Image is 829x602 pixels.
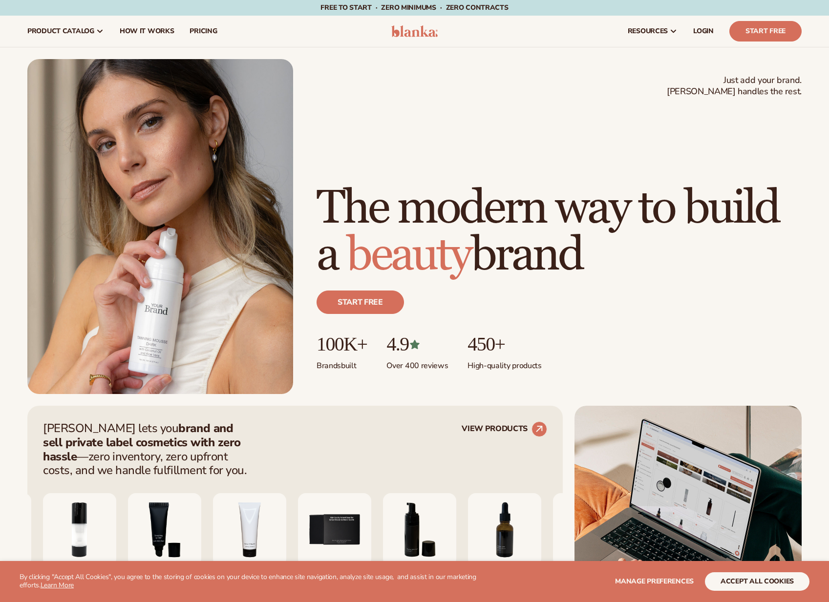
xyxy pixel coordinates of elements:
a: Start free [317,291,404,314]
h1: The modern way to build a brand [317,185,802,279]
span: Just add your brand. [PERSON_NAME] handles the rest. [667,75,802,98]
a: resources [620,16,685,47]
span: product catalog [27,27,94,35]
img: Collagen and retinol serum. [468,493,541,566]
p: Brands built [317,355,367,371]
img: Smoothing lip balm. [128,493,201,566]
p: Over 400 reviews [386,355,448,371]
strong: brand and sell private label cosmetics with zero hassle [43,420,241,464]
span: beauty [346,227,470,284]
span: pricing [190,27,217,35]
a: Learn More [41,581,74,590]
img: Foaming beard wash. [383,493,456,566]
span: LOGIN [693,27,714,35]
img: Luxury cream lipstick. [553,493,626,566]
img: Nature bar of soap. [298,493,371,566]
span: Manage preferences [615,577,694,586]
span: resources [628,27,668,35]
p: High-quality products [468,355,541,371]
a: How It Works [112,16,182,47]
a: pricing [182,16,225,47]
a: Start Free [729,21,802,42]
a: VIEW PRODUCTS [462,421,547,437]
button: accept all cookies [705,572,809,591]
p: By clicking "Accept All Cookies", you agree to the storing of cookies on your device to enhance s... [20,573,487,590]
span: Free to start · ZERO minimums · ZERO contracts [320,3,508,12]
button: Manage preferences [615,572,694,591]
p: 450+ [468,333,541,355]
p: 100K+ [317,333,367,355]
a: product catalog [20,16,112,47]
img: Female holding tanning mousse. [27,59,293,394]
p: 4.9 [386,333,448,355]
span: How It Works [120,27,174,35]
a: LOGIN [685,16,722,47]
img: logo [391,25,438,37]
img: Moisturizing lotion. [43,493,116,566]
p: [PERSON_NAME] lets you —zero inventory, zero upfront costs, and we handle fulfillment for you. [43,421,253,477]
img: Vitamin c cleanser. [213,493,286,566]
